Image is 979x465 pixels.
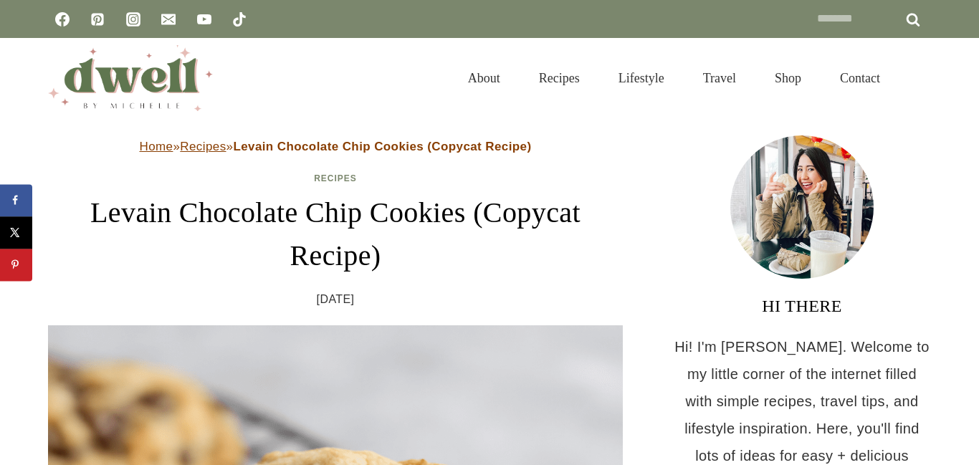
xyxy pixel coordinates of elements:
[48,5,77,34] a: Facebook
[225,5,254,34] a: TikTok
[673,293,931,319] h3: HI THERE
[684,53,755,103] a: Travel
[190,5,219,34] a: YouTube
[233,140,531,153] strong: Levain Chocolate Chip Cookies (Copycat Recipe)
[154,5,183,34] a: Email
[140,140,532,153] span: » »
[48,45,213,111] img: DWELL by michelle
[449,53,520,103] a: About
[48,191,623,277] h1: Levain Chocolate Chip Cookies (Copycat Recipe)
[755,53,821,103] a: Shop
[83,5,112,34] a: Pinterest
[449,53,899,103] nav: Primary Navigation
[314,173,357,183] a: Recipes
[119,5,148,34] a: Instagram
[821,53,899,103] a: Contact
[317,289,355,310] time: [DATE]
[140,140,173,153] a: Home
[520,53,599,103] a: Recipes
[599,53,684,103] a: Lifestyle
[180,140,226,153] a: Recipes
[907,66,931,90] button: View Search Form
